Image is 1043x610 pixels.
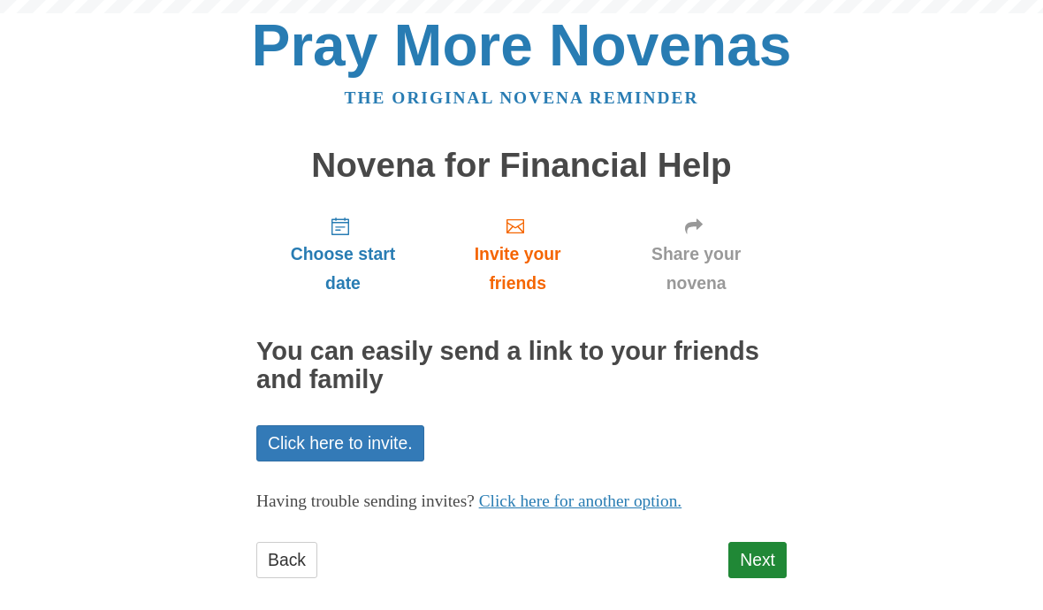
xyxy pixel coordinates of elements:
[623,240,769,298] span: Share your novena
[256,202,430,307] a: Choose start date
[447,240,588,298] span: Invite your friends
[256,338,787,394] h2: You can easily send a link to your friends and family
[345,88,699,107] a: The original novena reminder
[256,492,475,510] span: Having trouble sending invites?
[252,12,792,78] a: Pray More Novenas
[256,425,424,461] a: Click here to invite.
[430,202,605,307] a: Invite your friends
[605,202,787,307] a: Share your novena
[274,240,412,298] span: Choose start date
[256,542,317,578] a: Back
[728,542,787,578] a: Next
[256,147,787,185] h1: Novena for Financial Help
[479,492,682,510] a: Click here for another option.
